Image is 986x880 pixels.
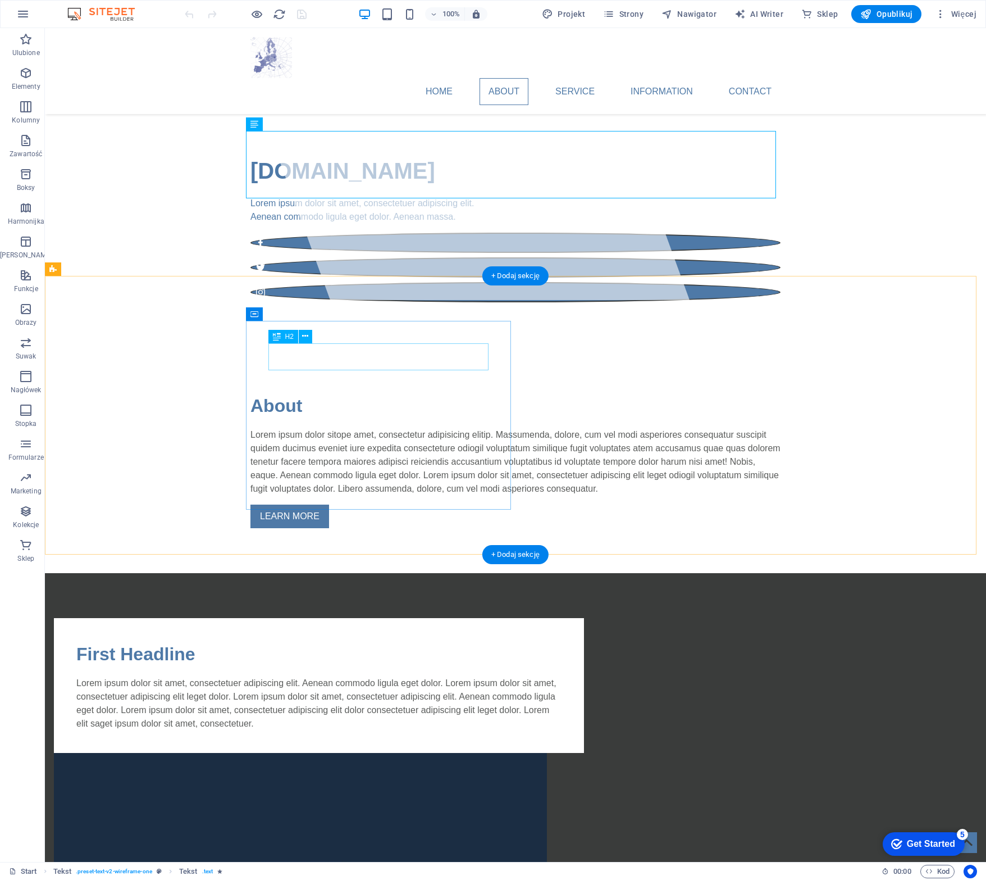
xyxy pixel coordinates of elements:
[425,7,465,21] button: 100%
[273,8,286,21] i: Przeładuj stronę
[537,5,590,23] div: Projekt (Ctrl+Alt+Y)
[8,217,44,226] p: Harmonijka
[17,183,35,192] p: Boksy
[734,8,783,20] span: AI Writer
[882,865,911,878] h6: Czas sesji
[661,8,716,20] span: Nawigator
[920,865,955,878] button: Kod
[482,545,549,564] div: + Dodaj sekcję
[801,8,838,20] span: Sklep
[179,865,197,878] span: Kliknij, aby zaznaczyć. Kliknij dwukrotnie, aby edytować
[217,868,222,874] i: Element zawiera animację
[860,8,912,20] span: Opublikuj
[65,7,149,21] img: Editor Logo
[10,149,42,158] p: Zawartość
[482,266,549,285] div: + Dodaj sekcję
[272,7,286,21] button: reload
[471,9,481,19] i: Po zmianie rozmiaru automatycznie dostosowuje poziom powiększenia do wybranego urządzenia.
[12,116,40,125] p: Kolumny
[53,865,71,878] span: Kliknij, aby zaznaczyć. Kliknij dwukrotnie, aby edytować
[603,8,643,20] span: Strony
[442,7,460,21] h6: 100%
[250,7,263,21] button: Kliknij tutaj, aby wyjść z trybu podglądu i kontynuować edycję
[14,284,38,293] p: Funkcje
[935,8,976,20] span: Więcej
[6,6,88,29] div: Get Started 5 items remaining, 0% complete
[11,487,42,496] p: Marketing
[930,5,981,23] button: Więcej
[11,385,42,394] p: Nagłówek
[285,333,294,340] span: H2
[797,5,842,23] button: Sklep
[964,865,977,878] button: Usercentrics
[17,554,34,563] p: Sklep
[76,865,152,878] span: . preset-text-v2-wireframe-one
[542,8,585,20] span: Projekt
[925,865,950,878] span: Kod
[851,5,921,23] button: Opublikuj
[599,5,648,23] button: Strony
[15,318,37,327] p: Obrazy
[893,865,911,878] span: 00 00
[537,5,590,23] button: Projekt
[8,453,44,462] p: Formularze
[16,352,36,361] p: Suwak
[13,520,39,529] p: Kolekcje
[80,2,92,13] div: 5
[901,867,903,876] span: :
[53,865,222,878] nav: breadcrumb
[30,12,79,22] div: Get Started
[202,865,213,878] span: . text
[657,5,721,23] button: Nawigator
[730,5,788,23] button: AI Writer
[15,419,37,428] p: Stopka
[157,868,162,874] i: Ten element jest konfigurowalnym ustawieniem wstępnym
[206,130,390,155] span: [DOMAIN_NAME]
[12,82,40,91] p: Elementy
[9,865,37,878] a: Kliknij, aby anulować zaznaczenie. Kliknij dwukrotnie, aby otworzyć Strony
[12,48,40,57] p: Ulubione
